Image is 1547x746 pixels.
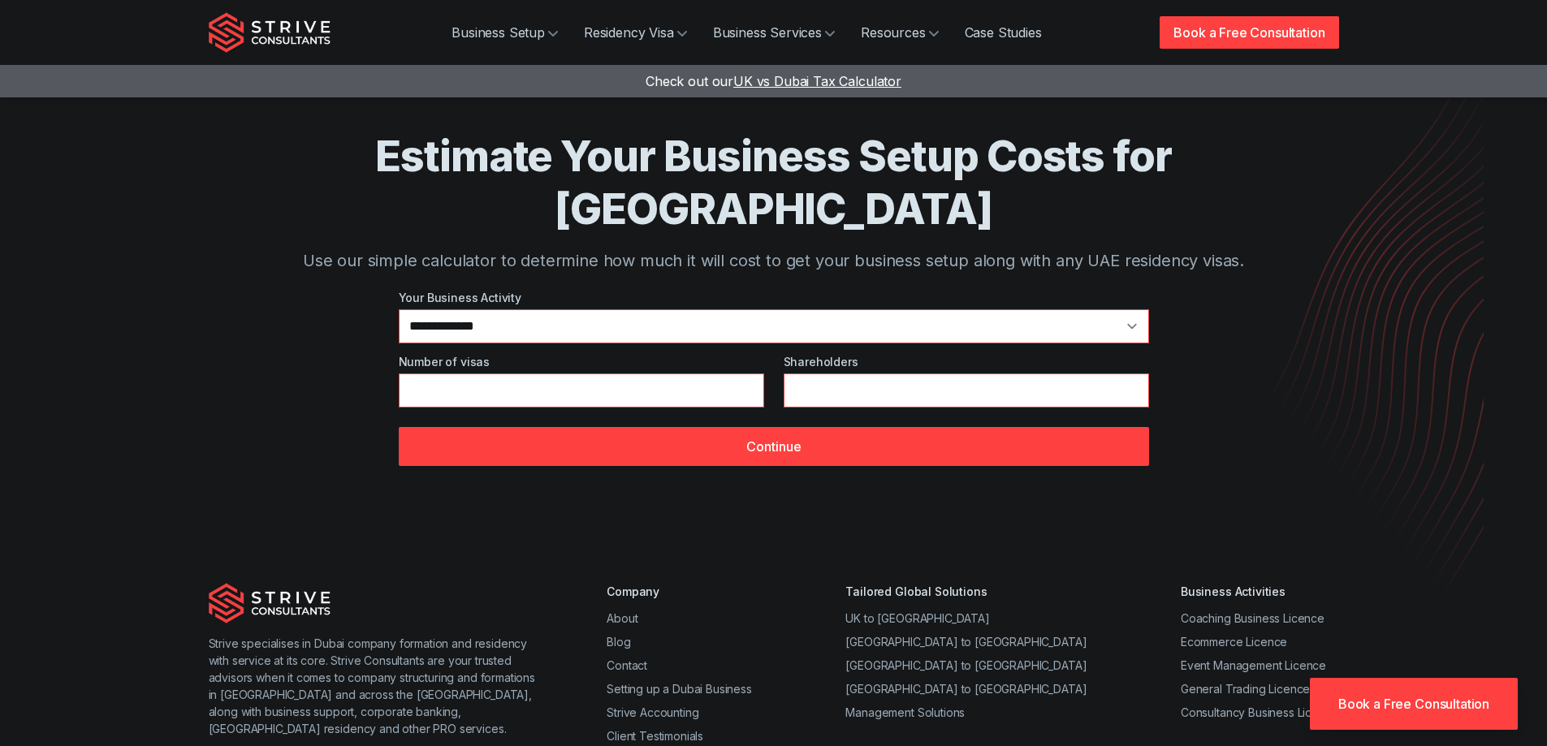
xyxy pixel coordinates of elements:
[700,16,848,49] a: Business Services
[1181,658,1326,672] a: Event Management Licence
[274,248,1274,273] p: Use our simple calculator to determine how much it will cost to get your business setup along wit...
[845,611,989,625] a: UK to [GEOGRAPHIC_DATA]
[209,635,542,737] p: Strive specialises in Dubai company formation and residency with service at its core. Strive Cons...
[733,73,901,89] span: UK vs Dubai Tax Calculator
[845,682,1087,696] a: [GEOGRAPHIC_DATA] to [GEOGRAPHIC_DATA]
[1181,635,1287,649] a: Ecommerce Licence
[571,16,700,49] a: Residency Visa
[399,289,1149,306] label: Your Business Activity
[209,12,331,53] img: Strive Consultants
[274,130,1274,235] h1: Estimate Your Business Setup Costs for [GEOGRAPHIC_DATA]
[1181,682,1310,696] a: General Trading Licence
[607,635,630,649] a: Blog
[607,682,752,696] a: Setting up a Dubai Business
[209,583,331,623] img: Strive Consultants
[1181,705,1339,719] a: Consultancy Business Licence
[845,658,1087,672] a: [GEOGRAPHIC_DATA] to [GEOGRAPHIC_DATA]
[1181,583,1339,600] div: Business Activities
[845,705,965,719] a: Management Solutions
[784,353,1149,370] label: Shareholders
[952,16,1055,49] a: Case Studies
[399,353,764,370] label: Number of visas
[607,583,752,600] div: Company
[1181,611,1324,625] a: Coaching Business Licence
[1310,678,1518,730] a: Book a Free Consultation
[848,16,952,49] a: Resources
[607,658,647,672] a: Contact
[399,427,1149,466] button: Continue
[607,729,703,743] a: Client Testimonials
[607,705,698,719] a: Strive Accounting
[845,583,1087,600] div: Tailored Global Solutions
[1160,16,1338,49] a: Book a Free Consultation
[845,635,1087,649] a: [GEOGRAPHIC_DATA] to [GEOGRAPHIC_DATA]
[607,611,637,625] a: About
[646,73,901,89] a: Check out ourUK vs Dubai Tax Calculator
[439,16,571,49] a: Business Setup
